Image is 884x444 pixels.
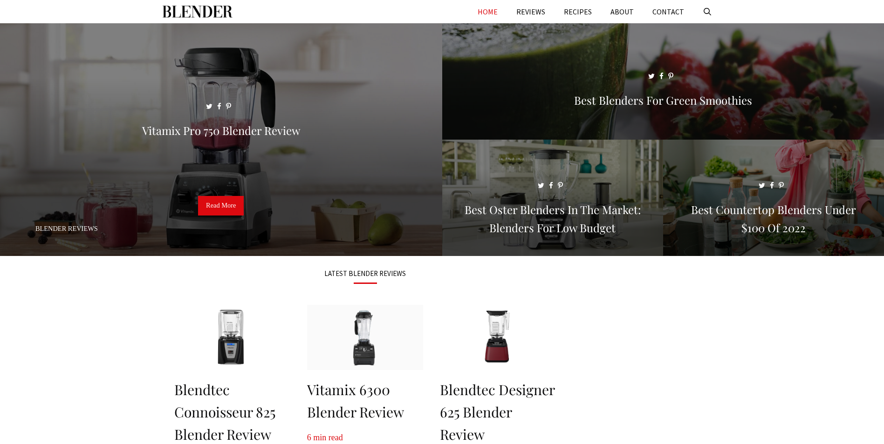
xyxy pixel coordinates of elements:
[307,433,311,442] span: 6
[307,305,423,370] img: Vitamix 6300 Blender Review
[313,433,343,442] span: min read
[442,245,663,254] a: Best Oster Blenders in the Market: Blenders for Low Budget
[663,245,884,254] a: Best Countertop Blenders Under $100 of 2022
[174,305,290,370] img: Blendtec Connoisseur 825 Blender Review
[174,380,275,444] a: Blendtec Connoisseur 825 Blender Review
[174,270,556,277] h3: LATEST BLENDER REVIEWS
[198,196,244,215] a: Read More
[440,380,555,444] a: Blendtec Designer 625 Blender Review
[35,225,98,232] a: Blender Reviews
[440,305,556,370] img: Blendtec Designer 625 Blender Review
[307,380,404,421] a: Vitamix 6300 Blender Review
